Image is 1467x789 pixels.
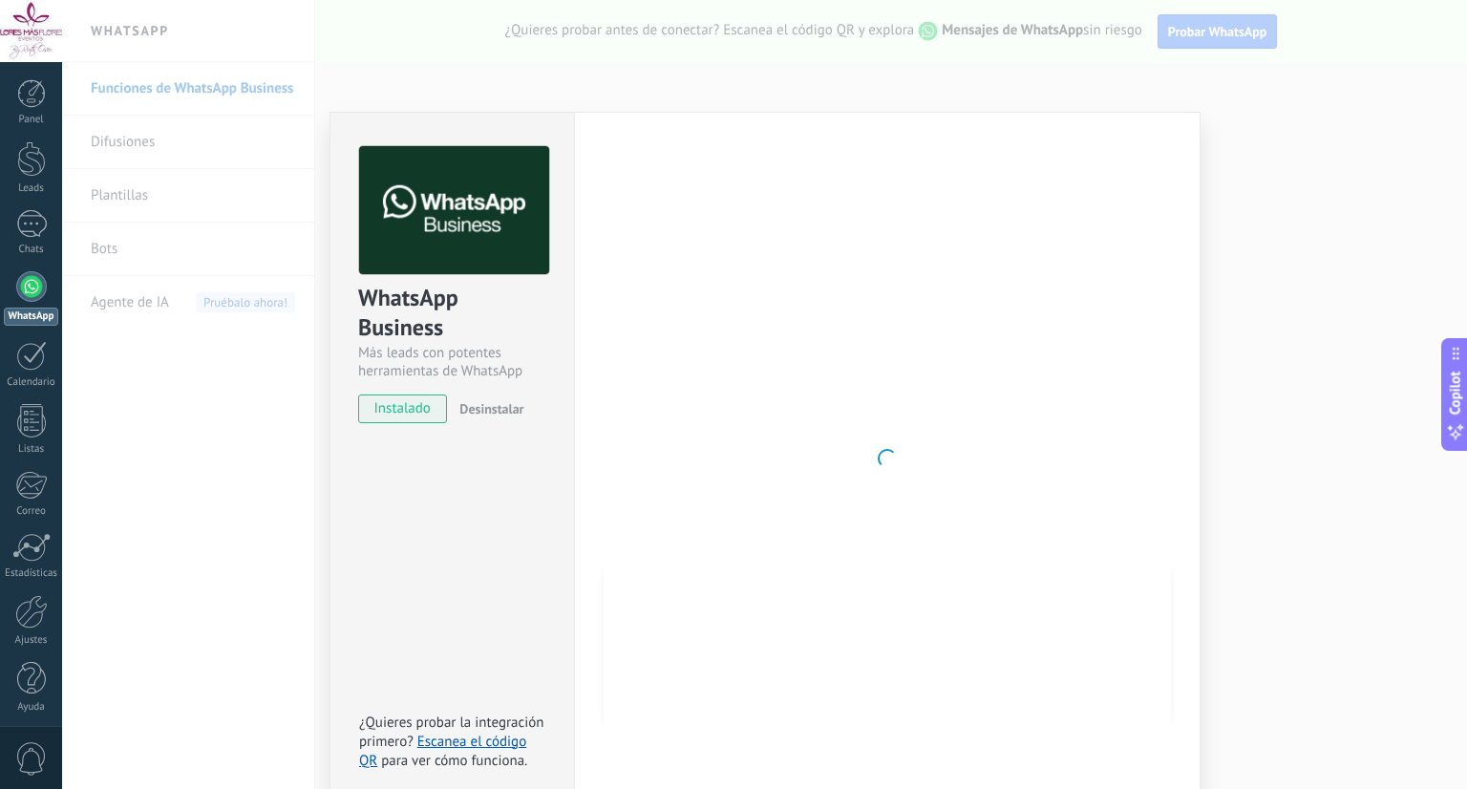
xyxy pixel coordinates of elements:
[4,182,59,195] div: Leads
[4,244,59,256] div: Chats
[4,701,59,714] div: Ayuda
[4,114,59,126] div: Panel
[359,714,544,751] span: ¿Quieres probar la integración primero?
[4,376,59,389] div: Calendario
[359,733,526,770] a: Escanea el código QR
[452,394,523,423] button: Desinstalar
[358,283,546,344] div: WhatsApp Business
[358,344,546,380] div: Más leads con potentes herramientas de WhatsApp
[4,308,58,326] div: WhatsApp
[359,146,549,275] img: logo_main.png
[4,634,59,647] div: Ajustes
[381,752,527,770] span: para ver cómo funciona.
[4,443,59,456] div: Listas
[4,567,59,580] div: Estadísticas
[359,394,446,423] span: instalado
[1446,372,1465,416] span: Copilot
[459,400,523,417] span: Desinstalar
[4,505,59,518] div: Correo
